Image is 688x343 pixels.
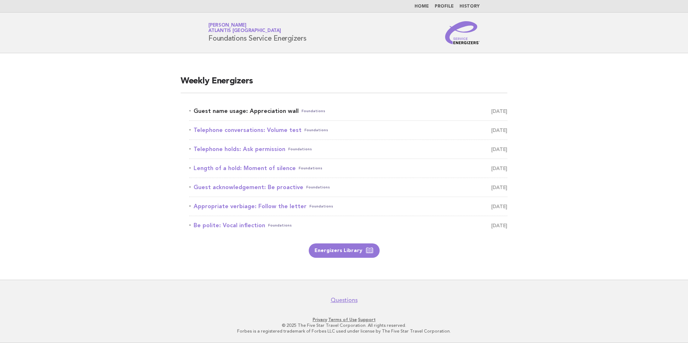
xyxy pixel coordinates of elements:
[189,125,507,135] a: Telephone conversations: Volume testFoundations [DATE]
[208,29,281,33] span: Atlantis [GEOGRAPHIC_DATA]
[331,297,358,304] a: Questions
[189,182,507,192] a: Guest acknowledgement: Be proactiveFoundations [DATE]
[181,76,507,93] h2: Weekly Energizers
[189,220,507,230] a: Be polite: Vocal inflectionFoundations [DATE]
[313,317,327,322] a: Privacy
[328,317,357,322] a: Terms of Use
[208,23,307,42] h1: Foundations Service Energizers
[304,125,328,135] span: Foundations
[288,144,312,154] span: Foundations
[309,243,380,258] a: Energizers Library
[491,163,507,173] span: [DATE]
[306,182,330,192] span: Foundations
[491,182,507,192] span: [DATE]
[460,4,480,9] a: History
[435,4,454,9] a: Profile
[189,201,507,211] a: Appropriate verbiage: Follow the letterFoundations [DATE]
[124,328,564,334] p: Forbes is a registered trademark of Forbes LLC used under license by The Five Star Travel Corpora...
[268,220,292,230] span: Foundations
[124,323,564,328] p: © 2025 The Five Star Travel Corporation. All rights reserved.
[124,317,564,323] p: · ·
[189,163,507,173] a: Length of a hold: Moment of silenceFoundations [DATE]
[491,106,507,116] span: [DATE]
[302,106,325,116] span: Foundations
[491,144,507,154] span: [DATE]
[445,21,480,44] img: Service Energizers
[208,23,281,33] a: [PERSON_NAME]Atlantis [GEOGRAPHIC_DATA]
[189,106,507,116] a: Guest name usage: Appreciation wallFoundations [DATE]
[491,220,507,230] span: [DATE]
[358,317,376,322] a: Support
[309,201,333,211] span: Foundations
[189,144,507,154] a: Telephone holds: Ask permissionFoundations [DATE]
[491,201,507,211] span: [DATE]
[299,163,322,173] span: Foundations
[415,4,429,9] a: Home
[491,125,507,135] span: [DATE]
